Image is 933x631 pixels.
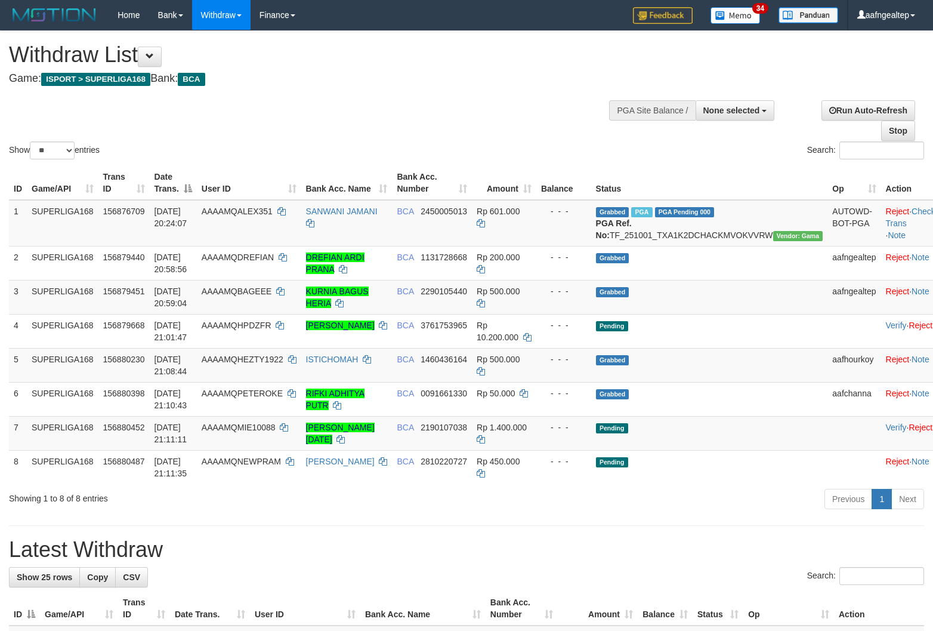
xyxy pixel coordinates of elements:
td: 2 [9,246,27,280]
a: Reject [886,253,910,262]
th: Date Trans.: activate to sort column ascending [170,592,250,626]
a: Reject [909,423,932,432]
span: Copy 0091661330 to clipboard [421,389,467,398]
a: Show 25 rows [9,567,80,587]
span: Copy 1131728668 to clipboard [421,253,467,262]
th: Game/API: activate to sort column ascending [27,166,98,200]
span: Grabbed [596,355,629,365]
td: SUPERLIGA168 [27,348,98,382]
span: ISPORT > SUPERLIGA168 [41,73,150,86]
th: ID: activate to sort column descending [9,592,40,626]
a: Copy [79,567,116,587]
th: Op: activate to sort column ascending [743,592,834,626]
span: Pending [596,423,628,433]
th: User ID: activate to sort column ascending [250,592,360,626]
div: - - - [541,319,586,331]
td: aafngealtep [827,246,881,280]
span: BCA [397,457,413,466]
a: Reject [909,321,932,330]
td: SUPERLIGA168 [27,382,98,416]
img: MOTION_logo.png [9,6,100,24]
td: 5 [9,348,27,382]
span: Show 25 rows [17,572,72,582]
td: SUPERLIGA168 [27,314,98,348]
span: [DATE] 21:11:11 [155,423,187,444]
span: BCA [397,321,413,330]
td: 3 [9,280,27,314]
span: Rp 500.000 [477,287,520,296]
span: Rp 1.400.000 [477,423,527,432]
td: TF_251001_TXA1K2DCHACKMVOKVVRW [591,200,828,247]
th: Amount: activate to sort column ascending [472,166,536,200]
td: SUPERLIGA168 [27,246,98,280]
span: [DATE] 21:10:43 [155,389,187,410]
span: Grabbed [596,207,629,217]
h1: Withdraw List [9,43,610,67]
span: [DATE] 21:01:47 [155,321,187,342]
b: PGA Ref. No: [596,218,632,240]
th: Game/API: activate to sort column ascending [40,592,118,626]
span: BCA [397,355,413,364]
span: Copy 1460436164 to clipboard [421,355,467,364]
th: Trans ID: activate to sort column ascending [98,166,150,200]
span: [DATE] 20:58:56 [155,253,187,274]
td: 6 [9,382,27,416]
th: Action [834,592,924,626]
a: Previous [824,489,872,509]
td: 4 [9,314,27,348]
span: Rp 200.000 [477,253,520,262]
div: - - - [541,353,586,365]
a: Note [912,389,929,398]
div: - - - [541,455,586,467]
a: Note [912,287,929,296]
span: Grabbed [596,389,629,399]
div: PGA Site Balance / [609,100,695,121]
td: SUPERLIGA168 [27,200,98,247]
th: Status: activate to sort column ascending [693,592,743,626]
th: ID [9,166,27,200]
td: SUPERLIGA168 [27,280,98,314]
td: 8 [9,450,27,484]
td: aafchanna [827,382,881,416]
span: Rp 500.000 [477,355,520,364]
span: 156880487 [103,457,145,466]
a: Note [912,457,929,466]
a: Reject [886,287,910,296]
th: User ID: activate to sort column ascending [197,166,301,200]
img: Button%20Memo.svg [710,7,761,24]
label: Search: [807,141,924,159]
div: - - - [541,205,586,217]
span: 156879440 [103,253,145,262]
td: 1 [9,200,27,247]
th: Balance [536,166,591,200]
span: 156880398 [103,389,145,398]
span: 156879451 [103,287,145,296]
select: Showentries [30,141,75,159]
span: CSV [123,572,140,582]
div: - - - [541,421,586,433]
td: 7 [9,416,27,450]
span: [DATE] 20:59:04 [155,287,187,308]
span: 156879668 [103,321,145,330]
span: None selected [703,106,760,115]
span: 156880452 [103,423,145,432]
a: ISTICHOMAH [306,355,359,364]
span: [DATE] 20:24:07 [155,207,187,228]
a: [PERSON_NAME] [306,457,375,466]
a: Note [912,355,929,364]
div: - - - [541,387,586,399]
span: Pending [596,457,628,467]
th: Bank Acc. Name: activate to sort column ascending [360,592,486,626]
span: AAAAMQHPDZFR [202,321,271,330]
img: Feedback.jpg [633,7,693,24]
span: [DATE] 21:08:44 [155,355,187,376]
a: Reject [886,207,910,216]
span: Copy [87,572,108,582]
a: Run Auto-Refresh [821,100,915,121]
span: Rp 601.000 [477,207,520,216]
span: 34 [752,3,768,14]
a: Verify [886,321,907,330]
a: Verify [886,423,907,432]
a: DREFIAN ARDI PRANA [306,253,364,274]
span: Copy 2290105440 to clipboard [421,287,467,296]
